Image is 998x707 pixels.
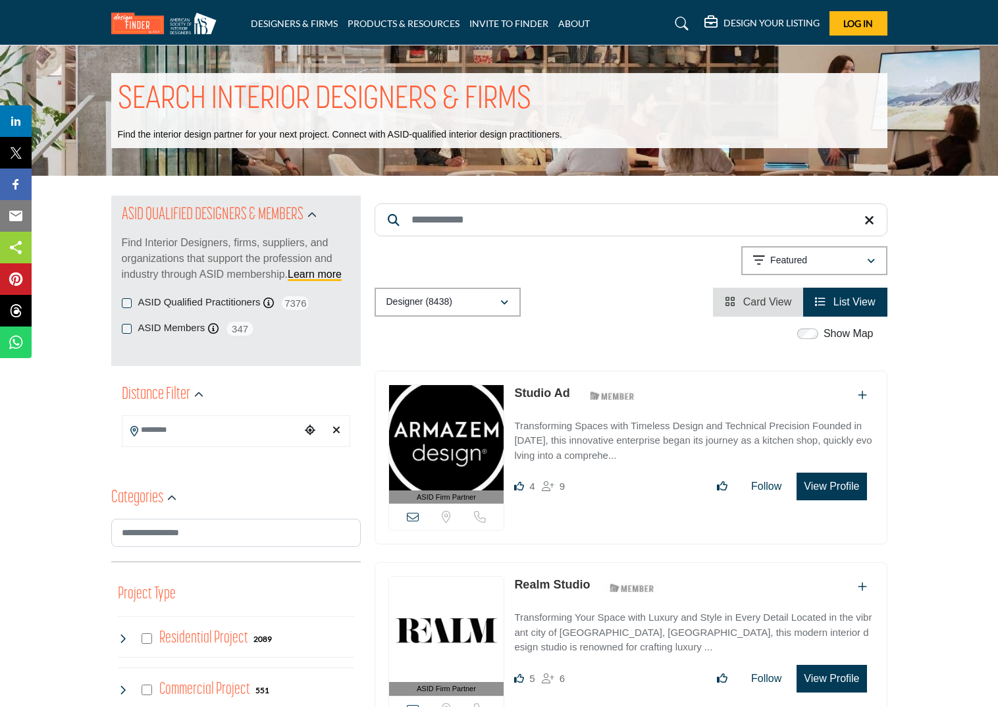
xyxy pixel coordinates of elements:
input: ASID Qualified Practitioners checkbox [122,298,132,308]
b: 551 [255,686,269,695]
p: Transforming Your Space with Luxury and Style in Every Detail Located in the vibrant city of [GEO... [514,610,873,655]
span: ASID Firm Partner [417,492,476,503]
div: Choose your current location [300,417,320,445]
a: View List [815,296,875,307]
a: ASID Firm Partner [389,577,504,696]
input: Search Category [111,519,361,547]
a: Studio Ad [514,386,569,400]
a: DESIGNERS & FIRMS [251,18,338,29]
button: View Profile [797,473,866,500]
a: Add To List [858,390,867,401]
p: Designer (8438) [386,296,452,309]
input: Select Residential Project checkbox [142,633,152,644]
p: Find the interior design partner for your next project. Connect with ASID-qualified interior desi... [118,128,562,142]
div: DESIGN YOUR LISTING [704,16,820,32]
button: Like listing [708,666,736,692]
span: 6 [560,673,565,684]
a: PRODUCTS & RESOURCES [348,18,460,29]
label: Show Map [824,326,874,342]
a: View Card [725,296,791,307]
h4: Residential Project: Types of projects range from simple residential renovations to highly comple... [159,627,248,650]
b: 2089 [253,635,272,644]
button: Featured [741,246,887,275]
h5: DESIGN YOUR LISTING [723,17,820,29]
h2: ASID QUALIFIED DESIGNERS & MEMBERS [122,203,303,227]
img: Site Logo [111,13,223,34]
a: Realm Studio [514,578,590,591]
a: ASID Firm Partner [389,385,504,504]
a: Transforming Spaces with Timeless Design and Technical Precision Founded in [DATE], this innovati... [514,411,873,463]
button: Follow [743,666,790,692]
span: 5 [529,673,535,684]
a: INVITE TO FINDER [469,18,548,29]
span: Log In [843,18,873,29]
i: Likes [514,481,524,491]
label: ASID Qualified Practitioners [138,295,261,310]
a: Add To List [858,581,867,592]
button: Project Type [118,582,176,607]
h2: Distance Filter [122,383,190,407]
input: ASID Members checkbox [122,324,132,334]
button: Log In [829,11,887,36]
img: ASID Members Badge Icon [602,579,662,596]
div: Clear search location [327,417,346,445]
span: List View [833,296,876,307]
h4: Commercial Project: Involve the design, construction, or renovation of spaces used for business p... [159,678,250,701]
input: Select Commercial Project checkbox [142,685,152,695]
img: Realm Studio [389,577,504,682]
div: Followers [542,479,565,494]
label: ASID Members [138,321,205,336]
p: Transforming Spaces with Timeless Design and Technical Precision Founded in [DATE], this innovati... [514,419,873,463]
button: Like listing [708,473,736,500]
li: Card View [713,288,803,317]
button: View Profile [797,665,866,693]
input: Search Keyword [375,203,887,236]
img: ASID Members Badge Icon [583,388,642,404]
span: 4 [529,481,535,492]
button: Follow [743,473,790,500]
li: List View [803,288,887,317]
a: Search [662,13,697,34]
p: Find Interior Designers, firms, suppliers, and organizations that support the profession and indu... [122,235,350,282]
a: Transforming Your Space with Luxury and Style in Every Detail Located in the vibrant city of [GEO... [514,602,873,655]
div: Followers [542,671,565,687]
p: Studio Ad [514,384,569,402]
span: 9 [560,481,565,492]
h1: SEARCH INTERIOR DESIGNERS & FIRMS [118,80,531,120]
a: ABOUT [558,18,590,29]
p: Realm Studio [514,576,590,594]
input: Search Location [122,417,300,443]
button: Designer (8438) [375,288,521,317]
img: Studio Ad [389,385,504,490]
div: 2089 Results For Residential Project [253,633,272,644]
span: Card View [743,296,792,307]
div: 551 Results For Commercial Project [255,684,269,696]
h2: Categories [111,486,163,510]
span: 347 [225,321,255,337]
a: Learn more [288,269,342,280]
i: Likes [514,673,524,683]
p: Featured [770,254,807,267]
span: ASID Firm Partner [417,683,476,694]
span: 7376 [280,295,310,311]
